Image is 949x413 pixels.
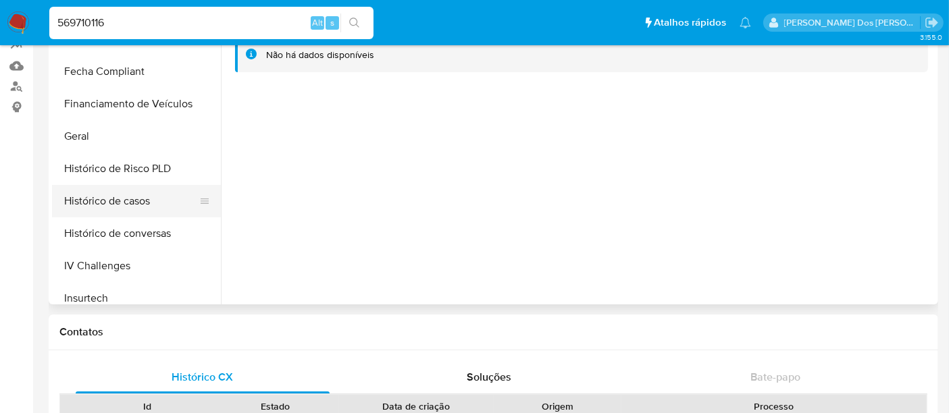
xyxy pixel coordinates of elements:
[52,217,221,250] button: Histórico de conversas
[52,153,221,185] button: Histórico de Risco PLD
[52,185,210,217] button: Histórico de casos
[312,16,323,29] span: Alt
[93,400,202,413] div: Id
[349,400,484,413] div: Data de criação
[221,400,330,413] div: Estado
[920,32,942,43] span: 3.155.0
[172,369,234,385] span: Histórico CX
[330,16,334,29] span: s
[784,16,921,29] p: renato.lopes@mercadopago.com.br
[503,400,612,413] div: Origem
[740,17,751,28] a: Notificações
[52,55,221,88] button: Fecha Compliant
[750,369,800,385] span: Bate-papo
[52,120,221,153] button: Geral
[654,16,726,30] span: Atalhos rápidos
[467,369,511,385] span: Soluções
[340,13,368,32] button: search-icon
[59,325,927,339] h1: Contatos
[631,400,917,413] div: Processo
[49,14,374,32] input: Pesquise usuários ou casos...
[52,282,221,314] button: Insurtech
[925,16,939,30] a: Sair
[52,88,221,120] button: Financiamento de Veículos
[52,250,221,282] button: IV Challenges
